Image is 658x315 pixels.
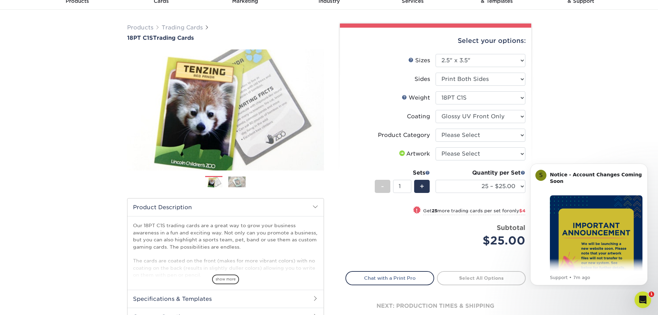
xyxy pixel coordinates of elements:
small: Get more trading cards per set for [423,208,525,215]
span: + [420,181,424,192]
a: 18PT C1STrading Cards [127,35,324,41]
img: 18PT C1S 01 [127,42,324,178]
div: Coating [407,112,430,121]
div: Sets [375,169,430,177]
a: Chat with a Print Pro [345,271,434,285]
iframe: Intercom notifications message [520,157,658,289]
iframe: Intercom live chat [635,291,651,308]
h2: Product Description [127,198,324,216]
a: Products [127,24,153,31]
span: $4 [519,208,525,213]
div: Artwork [398,150,430,158]
h2: Specifications & Templates [127,290,324,308]
div: Quantity per Set [436,169,525,177]
a: Select All Options [437,271,526,285]
span: 18PT C1S [127,35,153,41]
div: $25.00 [441,232,525,249]
div: Sides [414,75,430,83]
p: Our 18PT C1S trading cards are a great way to grow your business awareness in a fun and exciting ... [133,222,318,278]
strong: Subtotal [497,224,525,231]
span: ! [416,207,418,214]
img: Trading Cards 01 [205,176,222,188]
h1: Trading Cards [127,35,324,41]
span: - [381,181,384,192]
div: Select your options: [345,28,526,54]
span: 1 [649,291,654,297]
span: show more [212,275,239,284]
div: Weight [402,94,430,102]
div: Sizes [408,56,430,65]
span: only [509,208,525,213]
a: Trading Cards [162,24,203,31]
strong: 25 [432,208,437,213]
img: Trading Cards 02 [228,176,246,187]
div: Product Category [378,131,430,139]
